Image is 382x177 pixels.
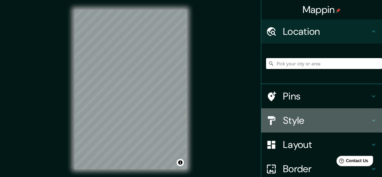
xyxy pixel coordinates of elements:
[283,90,370,102] h4: Pins
[266,58,382,69] input: Pick your city or area
[74,10,187,169] canvas: Map
[261,84,382,108] div: Pins
[283,139,370,151] h4: Layout
[261,19,382,44] div: Location
[177,159,184,166] button: Toggle attribution
[336,8,341,13] img: pin-icon.png
[283,114,370,126] h4: Style
[261,108,382,133] div: Style
[328,153,375,170] iframe: Help widget launcher
[283,25,370,38] h4: Location
[261,133,382,157] div: Layout
[303,4,341,16] h4: Mappin
[283,163,370,175] h4: Border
